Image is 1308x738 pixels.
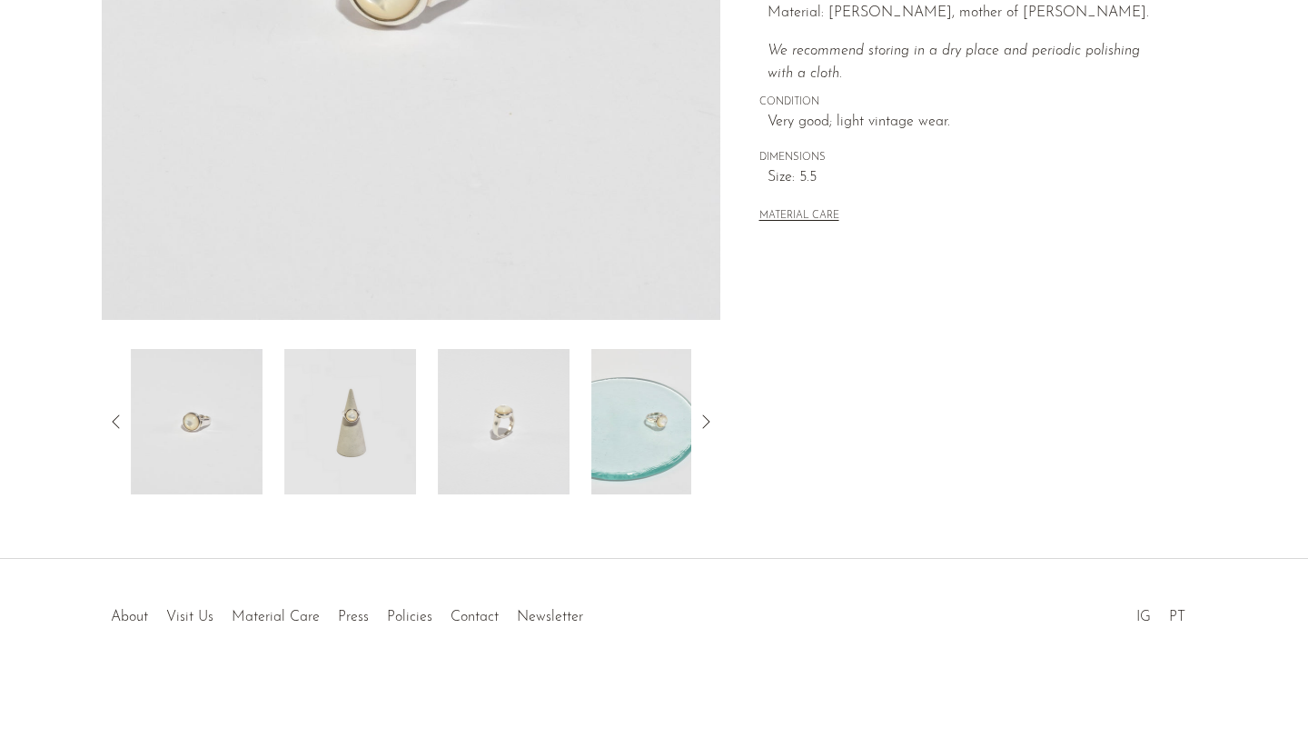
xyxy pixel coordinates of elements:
img: Round Mother of Pearl Ring [591,349,723,494]
a: Press [338,610,369,624]
a: Material Care [232,610,320,624]
img: Round Mother of Pearl Ring [284,349,416,494]
span: DIMENSIONS [759,150,1168,166]
span: CONDITION [759,95,1168,111]
a: About [111,610,148,624]
a: PT [1169,610,1185,624]
button: MATERIAL CARE [759,210,839,224]
a: Contact [451,610,499,624]
span: Very good; light vintage wear. [768,111,1168,135]
i: We recommend storing in a dry place and periodic polishing with a cloth. [768,44,1140,82]
img: Round Mother of Pearl Ring [131,349,263,494]
img: Round Mother of Pearl Ring [438,349,570,494]
ul: Quick links [102,595,592,630]
span: Size: 5.5 [768,166,1168,190]
ul: Social Medias [1127,595,1194,630]
a: Visit Us [166,610,213,624]
p: Material: [PERSON_NAME], mother of [PERSON_NAME]. [768,2,1168,25]
a: IG [1136,610,1151,624]
a: Policies [387,610,432,624]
